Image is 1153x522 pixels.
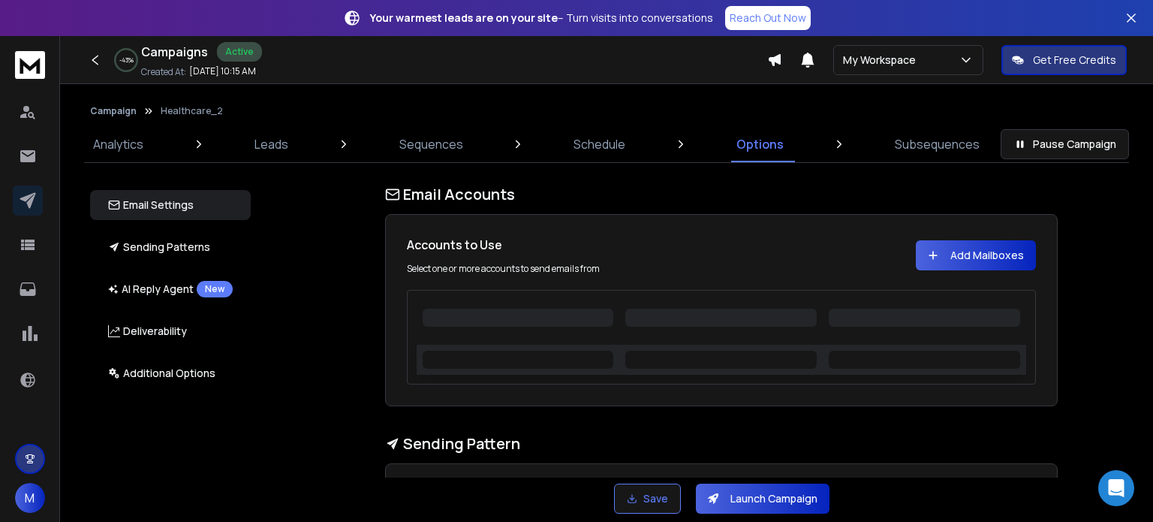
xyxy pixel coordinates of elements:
[108,198,194,213] p: Email Settings
[370,11,713,26] p: – Turn visits into conversations
[245,126,297,162] a: Leads
[725,6,811,30] a: Reach Out Now
[90,105,137,117] button: Campaign
[843,53,922,68] p: My Workspace
[141,43,208,61] h1: Campaigns
[730,11,806,26] p: Reach Out Now
[217,42,262,62] div: Active
[93,135,143,153] p: Analytics
[189,65,256,77] p: [DATE] 10:15 AM
[1001,129,1129,159] button: Pause Campaign
[254,135,288,153] p: Leads
[573,135,625,153] p: Schedule
[15,51,45,79] img: logo
[895,135,980,153] p: Subsequences
[736,135,784,153] p: Options
[390,126,472,162] a: Sequences
[141,66,186,78] p: Created At:
[370,11,558,25] strong: Your warmest leads are on your site
[1098,470,1134,506] div: Open Intercom Messenger
[1033,53,1116,68] p: Get Free Credits
[399,135,463,153] p: Sequences
[564,126,634,162] a: Schedule
[886,126,989,162] a: Subsequences
[15,483,45,513] button: M
[1001,45,1127,75] button: Get Free Credits
[161,105,223,117] p: Healthcare_2
[727,126,793,162] a: Options
[119,56,134,65] p: -43 %
[385,184,1058,205] h1: Email Accounts
[84,126,152,162] a: Analytics
[90,190,251,220] button: Email Settings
